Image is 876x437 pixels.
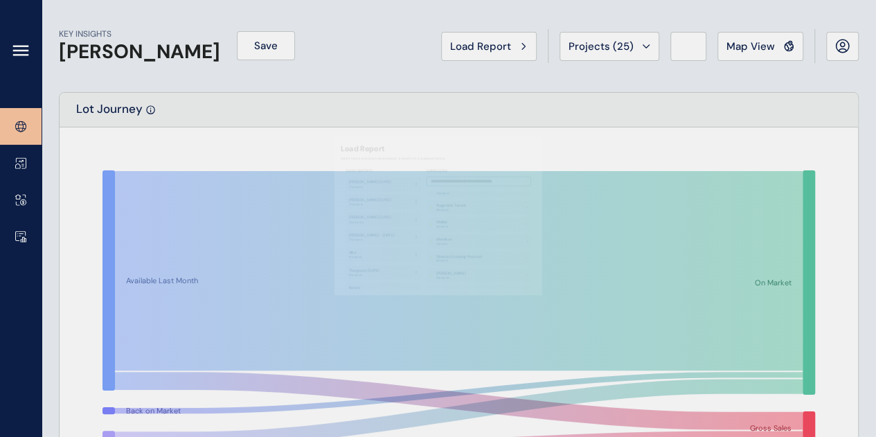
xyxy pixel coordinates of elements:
span: Load Report [450,39,511,53]
span: Map View [726,39,775,53]
h1: [PERSON_NAME] [59,40,220,64]
span: Save [254,39,278,53]
p: Lot Journey [76,101,143,127]
button: Map View [717,32,803,61]
p: KEY INSIGHTS [59,28,220,40]
button: Projects (25) [560,32,659,61]
button: Load Report [441,32,537,61]
span: Projects ( 25 ) [569,39,634,53]
button: Save [237,31,295,60]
